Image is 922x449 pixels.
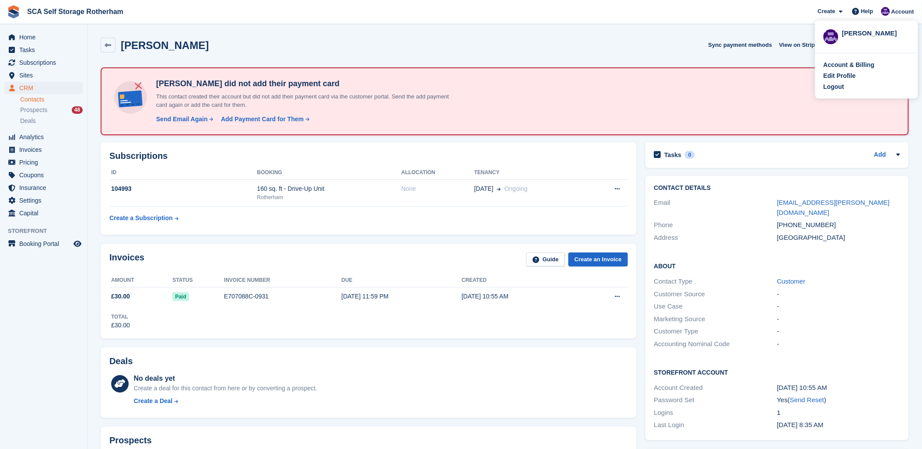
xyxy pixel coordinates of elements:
[654,198,777,217] div: Email
[824,60,875,70] div: Account & Billing
[654,220,777,230] div: Phone
[824,60,910,70] a: Account & Billing
[341,274,462,288] th: Due
[777,220,900,230] div: [PHONE_NUMBER]
[462,292,581,301] div: [DATE] 10:55 AM
[824,71,856,81] div: Edit Profile
[4,56,83,69] a: menu
[777,339,900,349] div: -
[4,169,83,181] a: menu
[19,238,72,250] span: Booking Portal
[654,368,900,376] h2: Storefront Account
[654,302,777,312] div: Use Case
[777,421,824,428] time: 2025-09-05 07:35:33 UTC
[20,116,83,126] a: Deals
[20,106,47,114] span: Prospects
[777,289,900,299] div: -
[654,339,777,349] div: Accounting Nominal Code
[134,396,317,406] a: Create a Deal
[4,44,83,56] a: menu
[654,395,777,405] div: Password Set
[19,182,72,194] span: Insurance
[654,277,777,287] div: Contact Type
[109,151,628,161] h2: Subscriptions
[474,184,494,193] span: [DATE]
[111,292,130,301] span: £30.00
[824,29,838,44] img: Kelly Neesham
[526,253,565,267] a: Guide
[19,31,72,43] span: Home
[109,274,172,288] th: Amount
[217,115,310,124] a: Add Payment Card for Them
[134,396,173,406] div: Create a Deal
[4,31,83,43] a: menu
[777,199,890,216] a: [EMAIL_ADDRESS][PERSON_NAME][DOMAIN_NAME]
[72,106,83,114] div: 48
[111,321,130,330] div: £30.00
[153,92,459,109] p: This contact created their account but did not add their payment card via the customer portal. Se...
[4,182,83,194] a: menu
[779,41,818,49] span: View on Stripe
[109,166,257,180] th: ID
[221,115,304,124] div: Add Payment Card for Them
[224,274,341,288] th: Invoice number
[842,28,910,36] div: [PERSON_NAME]
[19,82,72,94] span: CRM
[257,166,402,180] th: Booking
[654,326,777,337] div: Customer Type
[112,79,149,116] img: no-card-linked-e7822e413c904bf8b177c4d89f31251c4716f9871600ec3ca5bfc59e148c83f4.svg
[4,207,83,219] a: menu
[24,4,127,19] a: SCA Self Storage Rotherham
[654,408,777,418] div: Logins
[824,82,844,91] div: Logout
[790,396,824,403] a: Send Reset
[4,238,83,250] a: menu
[4,194,83,207] a: menu
[654,289,777,299] div: Customer Source
[4,144,83,156] a: menu
[654,233,777,243] div: Address
[19,56,72,69] span: Subscriptions
[818,7,835,16] span: Create
[776,38,829,52] a: View on Stripe
[654,185,900,192] h2: Contact Details
[891,7,914,16] span: Account
[4,156,83,168] a: menu
[153,79,459,89] h4: [PERSON_NAME] did not add their payment card
[121,39,209,51] h2: [PERSON_NAME]
[19,207,72,219] span: Capital
[665,151,682,159] h2: Tasks
[824,71,910,81] a: Edit Profile
[777,314,900,324] div: -
[777,408,900,418] div: 1
[4,131,83,143] a: menu
[224,292,341,301] div: E707088C-0931
[654,261,900,270] h2: About
[568,253,628,267] a: Create an Invoice
[4,82,83,94] a: menu
[257,184,402,193] div: 160 sq. ft - Drive-Up Unit
[19,131,72,143] span: Analytics
[777,326,900,337] div: -
[462,274,581,288] th: Created
[474,166,589,180] th: Tenancy
[109,210,179,226] a: Create a Subscription
[401,166,474,180] th: Allocation
[172,292,189,301] span: Paid
[109,356,133,366] h2: Deals
[708,38,772,52] button: Sync payment methods
[134,384,317,393] div: Create a deal for this contact from here or by converting a prospect.
[20,95,83,104] a: Contacts
[824,82,910,91] a: Logout
[19,194,72,207] span: Settings
[19,169,72,181] span: Coupons
[505,185,528,192] span: Ongoing
[109,435,152,445] h2: Prospects
[20,105,83,115] a: Prospects 48
[861,7,873,16] span: Help
[20,117,36,125] span: Deals
[172,274,224,288] th: Status
[109,214,173,223] div: Create a Subscription
[777,395,900,405] div: Yes
[788,396,826,403] span: ( )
